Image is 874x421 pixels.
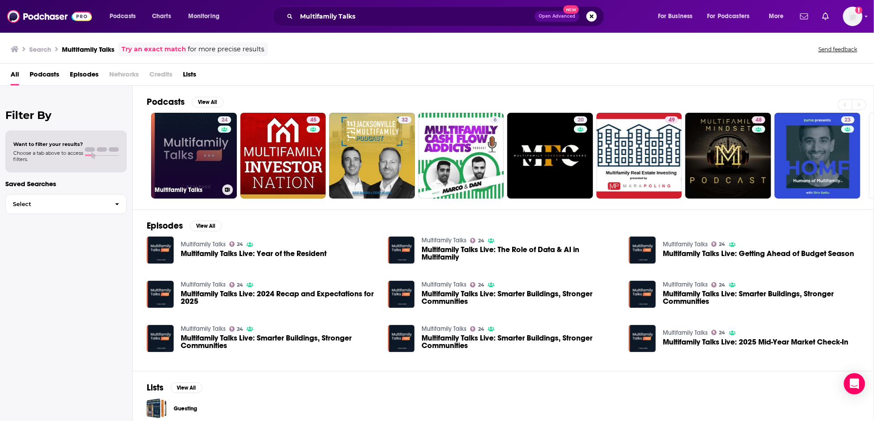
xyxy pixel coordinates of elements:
[155,186,219,194] h3: Multifamily Talks
[578,116,584,125] span: 20
[5,109,127,122] h2: Filter By
[7,8,92,25] img: Podchaser - Follow, Share and Rate Podcasts
[181,281,226,288] a: Multifamily Talks
[11,67,19,85] a: All
[147,398,167,418] a: Guesting
[281,6,613,27] div: Search podcasts, credits, & more...
[174,404,197,413] a: Guesting
[629,325,656,352] img: Multifamily Talks Live: 2025 Mid-Year Market Check-In
[719,331,726,335] span: 24
[422,325,467,333] a: Multifamily Talks
[6,201,108,207] span: Select
[329,113,415,199] a: 32
[756,116,762,125] span: 48
[188,10,220,23] span: Monitoring
[711,282,726,287] a: 24
[711,241,726,247] a: 24
[507,113,593,199] a: 20
[663,329,708,337] a: Multifamily Talks
[535,11,579,22] button: Open AdvancedNew
[470,282,484,287] a: 24
[192,97,224,107] button: View All
[109,67,139,85] span: Networks
[30,67,59,85] a: Podcasts
[719,242,726,246] span: 24
[307,116,320,123] a: 45
[147,382,163,393] h2: Lists
[240,113,326,199] a: 45
[182,9,231,23] button: open menu
[122,44,186,54] a: Try an exact match
[470,326,484,332] a: 24
[237,242,243,246] span: 24
[658,10,693,23] span: For Business
[181,334,377,349] a: Multifamily Talks Live: Smarter Buildings, Stronger Communities
[819,9,832,24] a: Show notifications dropdown
[663,241,708,248] a: Multifamily Talks
[844,373,865,394] div: Open Intercom Messenger
[719,283,726,287] span: 24
[110,10,136,23] span: Podcasts
[237,283,243,287] span: 24
[663,281,708,288] a: Multifamily Talks
[388,325,415,352] img: Multifamily Talks Live: Smarter Buildings, Stronger Communities
[29,45,51,54] h3: Search
[310,116,316,125] span: 45
[752,116,765,123] a: 48
[388,281,415,308] a: Multifamily Talks Live: Smarter Buildings, Stronger Communities
[183,67,196,85] a: Lists
[147,96,185,107] h2: Podcasts
[151,113,237,199] a: 24Multifamily Talks
[539,14,575,19] span: Open Advanced
[147,325,174,352] img: Multifamily Talks Live: Smarter Buildings, Stronger Communities
[665,116,678,123] a: 49
[763,9,795,23] button: open menu
[218,116,231,123] a: 24
[597,113,682,199] a: 49
[711,330,726,335] a: 24
[181,250,327,257] span: Multifamily Talks Live: Year of the Resident
[422,334,618,349] a: Multifamily Talks Live: Smarter Buildings, Stronger Communities
[388,237,415,264] a: Multifamily Talks Live: The Role of Data & AI in Multifamily
[221,116,228,125] span: 24
[769,10,784,23] span: More
[147,382,202,393] a: ListsView All
[663,250,854,257] a: Multifamily Talks Live: Getting Ahead of Budget Season
[181,325,226,333] a: Multifamily Talks
[147,281,174,308] img: Multifamily Talks Live: 2024 Recap and Expectations for 2025
[229,241,243,247] a: 24
[229,282,243,287] a: 24
[841,116,855,123] a: 23
[402,116,408,125] span: 32
[775,113,860,199] a: 23
[669,116,675,125] span: 49
[629,237,656,264] img: Multifamily Talks Live: Getting Ahead of Budget Season
[398,116,411,123] a: 32
[62,45,114,54] h3: Multifamily Talks
[797,9,812,24] a: Show notifications dropdown
[296,9,535,23] input: Search podcasts, credits, & more...
[422,246,618,261] span: Multifamily Talks Live: The Role of Data & AI in Multifamily
[147,237,174,264] img: Multifamily Talks Live: Year of the Resident
[422,237,467,244] a: Multifamily Talks
[629,281,656,308] a: Multifamily Talks Live: Smarter Buildings, Stronger Communities
[563,5,579,14] span: New
[478,239,484,243] span: 24
[181,290,377,305] a: Multifamily Talks Live: 2024 Recap and Expectations for 2025
[478,283,484,287] span: 24
[146,9,176,23] a: Charts
[707,10,750,23] span: For Podcasters
[70,67,99,85] a: Episodes
[181,241,226,248] a: Multifamily Talks
[685,113,771,199] a: 48
[663,290,859,305] span: Multifamily Talks Live: Smarter Buildings, Stronger Communities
